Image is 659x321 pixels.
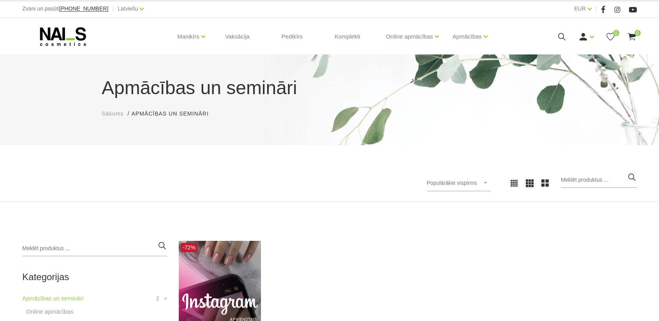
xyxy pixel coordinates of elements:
a: + [164,294,167,303]
a: Latviešu [118,4,138,13]
a: [PHONE_NUMBER] [59,6,108,12]
span: 2 [156,294,159,303]
span: Populārākie vispirms [427,180,477,186]
span: | [596,4,597,14]
h2: Kategorijas [22,272,167,282]
span: -72% [181,243,197,252]
div: Zvani un pasūti [22,4,108,14]
a: Pedikīrs [275,18,309,55]
input: Meklēt produktus ... [561,172,637,188]
a: EUR [574,4,586,13]
a: Apmācības [453,21,482,52]
li: Apmācības un semināri [131,110,216,118]
span: 0 [613,30,619,36]
a: Manikīrs [177,21,199,52]
a: Komplekti [328,18,367,55]
a: Online apmācības [26,307,73,316]
a: Apmācības un semināri [22,294,83,303]
span: | [112,4,114,14]
input: Meklēt produktus ... [22,241,167,256]
a: 0 [627,32,637,42]
a: 0 [606,32,615,42]
a: Online apmācības [386,21,433,52]
a: Vaksācija [219,18,256,55]
span: Sākums [102,111,124,117]
span: [PHONE_NUMBER] [59,5,108,12]
span: 0 [634,30,641,36]
h1: Apmācības un semināri [102,74,557,102]
a: Sākums [102,110,124,118]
